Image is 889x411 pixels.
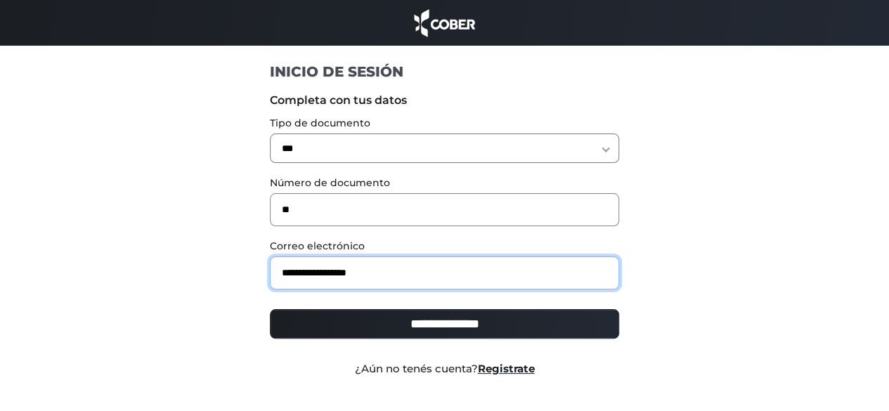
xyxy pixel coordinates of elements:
div: ¿Aún no tenés cuenta? [259,361,630,377]
label: Número de documento [270,176,619,190]
label: Correo electrónico [270,239,619,254]
img: cober_marca.png [410,7,479,39]
label: Tipo de documento [270,116,619,131]
a: Registrate [478,362,535,375]
h1: INICIO DE SESIÓN [270,63,619,81]
label: Completa con tus datos [270,92,619,109]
